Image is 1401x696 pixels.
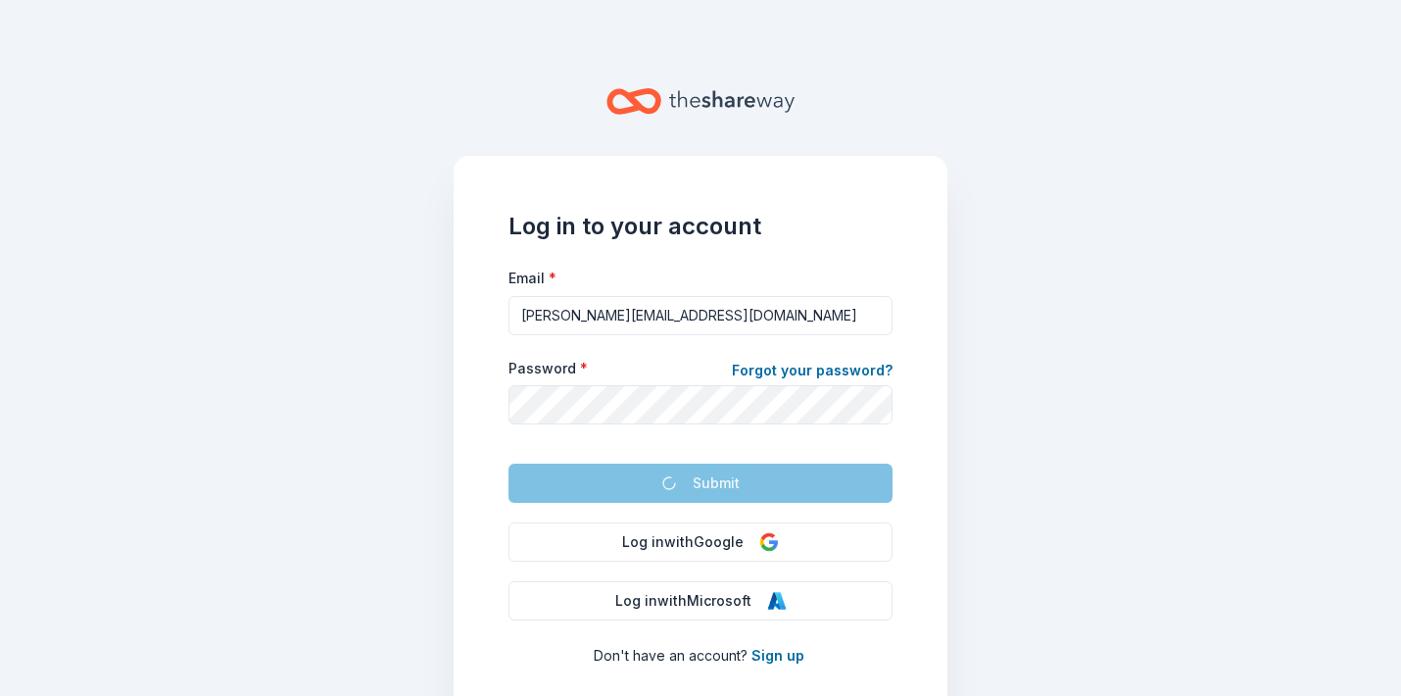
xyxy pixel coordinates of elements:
button: Log inwithMicrosoft [508,581,893,621]
button: Log inwithGoogle [508,522,893,562]
img: Google Logo [759,532,779,552]
label: Password [508,359,588,378]
img: Microsoft Logo [767,591,787,611]
a: Sign up [751,647,804,664]
a: Home [606,78,795,124]
span: Don ' t have an account? [594,647,748,664]
h1: Log in to your account [508,211,893,242]
label: Email [508,269,556,288]
a: Forgot your password? [732,359,893,386]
